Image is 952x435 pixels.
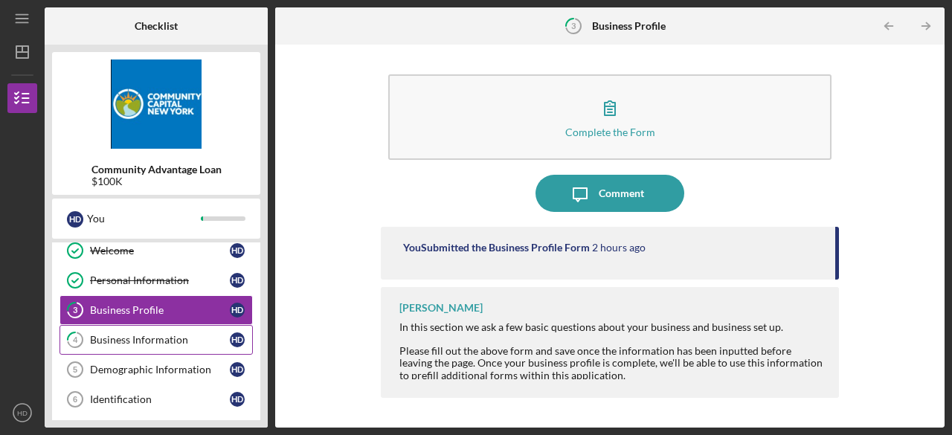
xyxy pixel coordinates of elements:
[59,355,253,384] a: 5Demographic InformationHD
[52,59,260,149] img: Product logo
[90,304,230,316] div: Business Profile
[90,334,230,346] div: Business Information
[73,335,78,345] tspan: 4
[592,242,646,254] time: 2025-09-11 17:29
[230,362,245,377] div: H D
[135,20,178,32] b: Checklist
[230,273,245,288] div: H D
[59,295,253,325] a: 3Business ProfileHD
[230,392,245,407] div: H D
[90,393,230,405] div: Identification
[91,175,222,187] div: $100K
[90,364,230,376] div: Demographic Information
[17,409,28,417] text: HD
[90,245,230,257] div: Welcome
[388,74,832,160] button: Complete the Form
[7,398,37,428] button: HD
[59,384,253,414] a: 6IdentificationHD
[230,243,245,258] div: H D
[592,20,666,32] b: Business Profile
[403,242,590,254] div: You Submitted the Business Profile Form
[59,265,253,295] a: Personal InformationHD
[230,303,245,318] div: H D
[90,274,230,286] div: Personal Information
[535,175,684,212] button: Comment
[565,126,655,138] div: Complete the Form
[91,164,222,175] b: Community Advantage Loan
[571,21,576,30] tspan: 3
[59,325,253,355] a: 4Business InformationHD
[67,211,83,228] div: H D
[73,365,77,374] tspan: 5
[73,306,77,315] tspan: 3
[59,236,253,265] a: WelcomeHD
[399,302,483,314] div: [PERSON_NAME]
[230,332,245,347] div: H D
[73,395,77,404] tspan: 6
[87,206,201,231] div: You
[599,175,644,212] div: Comment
